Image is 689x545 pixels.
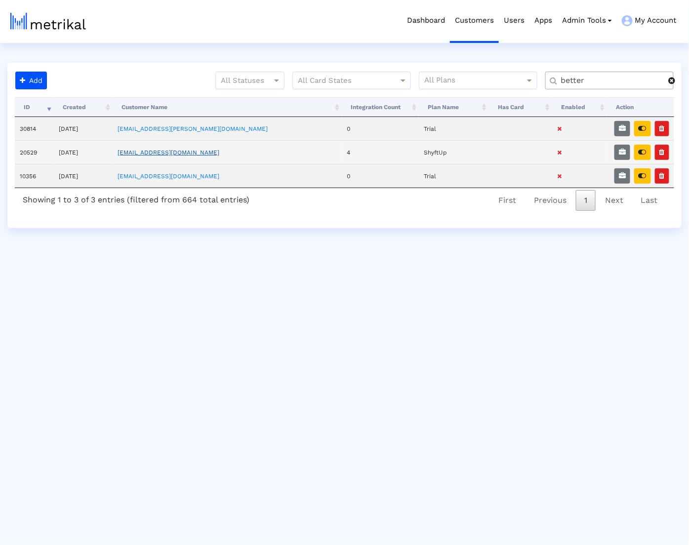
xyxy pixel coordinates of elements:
[597,190,632,211] a: Next
[15,164,54,188] td: 10356
[419,117,489,140] td: Trial
[526,190,575,211] a: Previous
[622,15,633,26] img: my-account-menu-icon.png
[419,97,489,117] th: Plan Name: activate to sort column ascending
[54,164,113,188] td: [DATE]
[342,97,419,117] th: Integration Count: activate to sort column ascending
[554,76,669,86] input: Customer Name
[419,140,489,164] td: ShyftUp
[298,75,388,87] input: All Card States
[15,117,54,140] td: 30814
[424,75,527,87] input: All Plans
[54,97,113,117] th: Created: activate to sort column ascending
[633,190,666,211] a: Last
[15,97,54,117] th: ID: activate to sort column ascending
[342,117,419,140] td: 0
[15,188,257,208] div: Showing 1 to 3 of 3 entries (filtered from 664 total entries)
[490,190,525,211] a: First
[10,13,86,30] img: metrical-logo-light.png
[607,97,674,117] th: Action
[118,125,268,132] a: [EMAIL_ADDRESS][PERSON_NAME][DOMAIN_NAME]
[342,164,419,188] td: 0
[118,173,219,180] a: [EMAIL_ADDRESS][DOMAIN_NAME]
[419,164,489,188] td: Trial
[576,190,596,211] a: 1
[54,140,113,164] td: [DATE]
[552,97,607,117] th: Enabled: activate to sort column ascending
[54,117,113,140] td: [DATE]
[113,97,342,117] th: Customer Name: activate to sort column ascending
[15,72,47,89] button: Add
[342,140,419,164] td: 4
[489,97,552,117] th: Has Card: activate to sort column ascending
[15,140,54,164] td: 20529
[118,149,219,156] a: [EMAIL_ADDRESS][DOMAIN_NAME]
